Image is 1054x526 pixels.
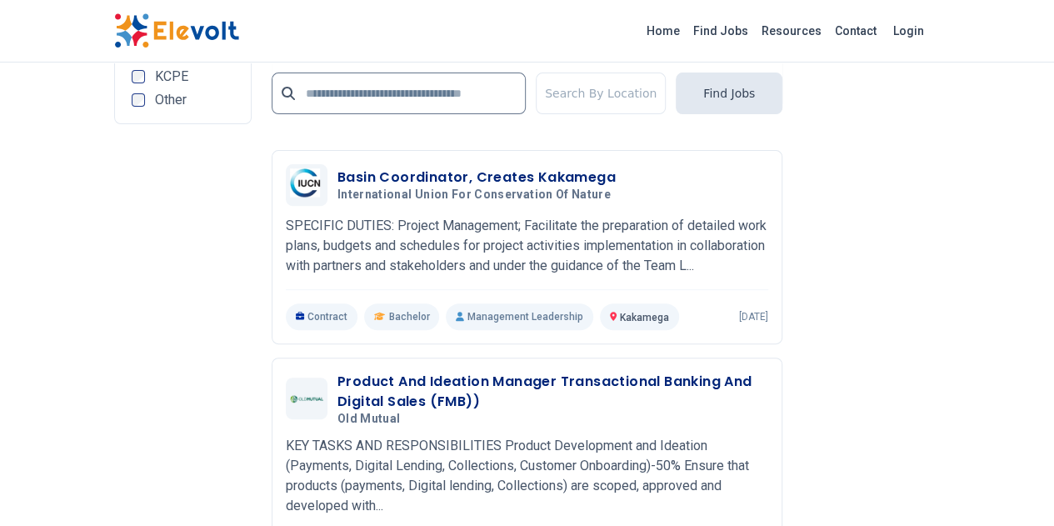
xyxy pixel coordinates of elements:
[828,18,883,44] a: Contact
[620,312,669,323] span: Kakamega
[132,93,145,107] input: Other
[337,372,768,412] h3: Product And Ideation Manager Transactional Banking And Digital Sales (FMB))
[286,303,358,330] p: Contract
[286,216,768,276] p: SPECIFIC DUTIES: Project Management; Facilitate the preparation of detailed work plans, budgets a...
[155,93,187,107] span: Other
[755,18,828,44] a: Resources
[337,188,611,203] span: International Union for Conservation of Nature
[883,14,934,48] a: Login
[337,412,401,427] span: Old Mutual
[971,446,1054,526] iframe: Chat Widget
[388,310,429,323] span: Bachelor
[286,164,768,330] a: International Union for Conservation of NatureBasin Coordinator, Creates KakamegaInternational Un...
[739,310,768,323] p: [DATE]
[640,18,687,44] a: Home
[687,18,755,44] a: Find Jobs
[286,436,768,516] p: KEY TASKS AND RESPONSIBILITIES Product Development and Ideation (Payments, Digital Lending, Colle...
[114,13,239,48] img: Elevolt
[290,168,323,202] img: International Union for Conservation of Nature
[290,382,323,415] img: Old Mutual
[337,168,617,188] h3: Basin Coordinator, Creates Kakamega
[446,303,592,330] p: Management Leadership
[676,73,782,114] button: Find Jobs
[132,70,145,83] input: KCPE
[155,70,188,83] span: KCPE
